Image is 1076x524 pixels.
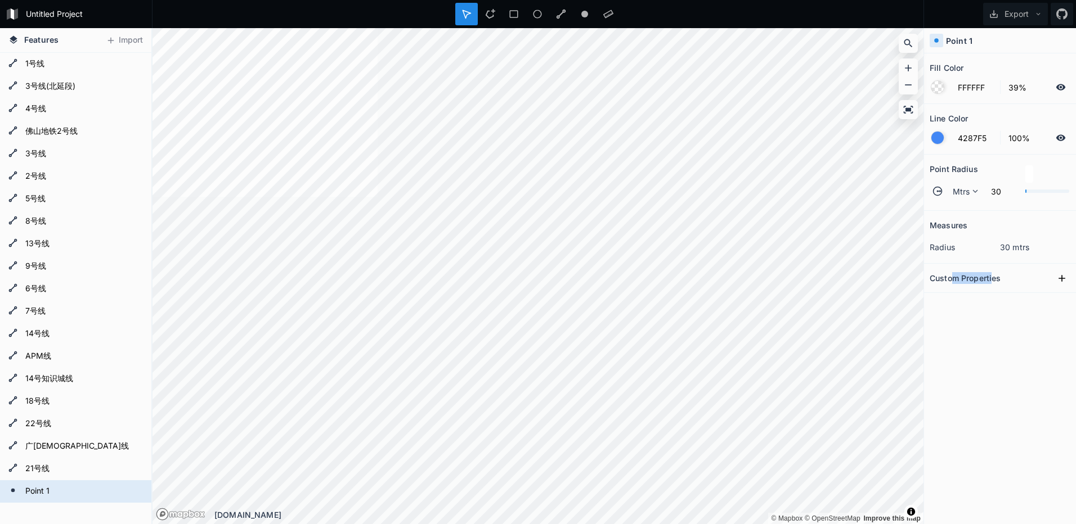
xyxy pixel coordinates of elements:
dd: 30 mtrs [1000,241,1070,253]
h2: Custom Properties [930,269,1001,287]
span: Features [24,34,59,46]
a: Mapbox [771,514,802,522]
h4: Point 1 [946,35,972,47]
input: 0 [984,184,1020,198]
h2: Point Radius [930,160,978,178]
h2: Line Color [930,110,968,127]
dt: radius [930,241,1000,253]
div: [DOMAIN_NAME] [214,509,923,521]
span: Toggle attribution [908,505,914,518]
h2: Fill Color [930,59,963,76]
a: Mapbox logo [156,508,205,521]
button: Import [100,31,149,49]
a: Map feedback [863,514,921,522]
button: Export [983,3,1048,25]
h2: Measures [930,216,967,234]
span: Mtrs [953,186,970,197]
a: Mapbox logo [156,508,169,521]
a: OpenStreetMap [805,514,860,522]
button: Toggle attribution [904,505,918,518]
